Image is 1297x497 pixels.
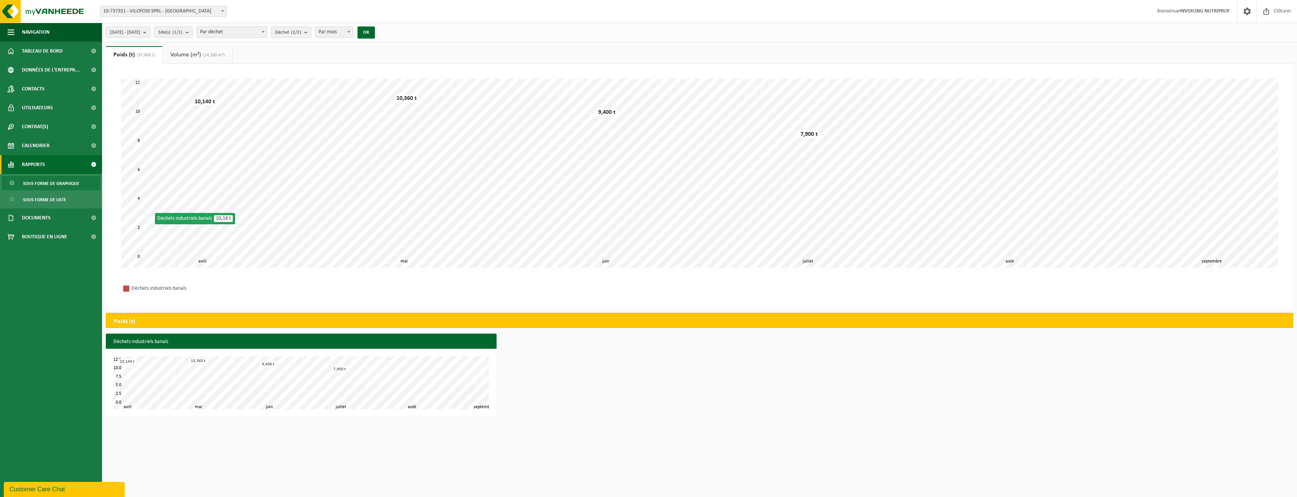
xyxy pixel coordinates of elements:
[22,23,50,42] span: Navigation
[189,358,207,364] div: 10,360 t
[106,46,163,64] a: Poids (t)
[799,130,820,138] div: 7,900 t
[197,27,267,37] span: Par déchet
[22,117,48,136] span: Contrat(s)
[22,79,45,98] span: Contacts
[22,98,53,117] span: Utilisateurs
[1179,8,1230,14] strong: INVOICING NUTRIPROF
[23,176,79,191] span: Sous forme de graphique
[158,27,183,38] span: Site(s)
[275,27,301,38] span: Déchet
[316,27,353,37] span: Par mois
[4,480,126,497] iframe: chat widget
[22,61,80,79] span: Données de l'entrepr...
[260,362,276,367] div: 9,400 t
[154,26,193,38] button: Site(s)(1/1)
[106,334,497,350] h3: Déchets industriels banals
[197,26,267,38] span: Par déchet
[201,53,225,57] span: (14,300 m³)
[22,136,50,155] span: Calendrier
[118,359,136,365] div: 10,140 t
[172,30,183,35] count: (1/1)
[315,26,353,38] span: Par mois
[100,6,226,17] span: 10-737351 - VILOFOSS SPRL - VILLERS-LE-BOUILLET
[135,53,155,57] span: (37,800 t)
[331,367,348,372] div: 7,900 t
[22,42,63,61] span: Tableau de bord
[2,176,100,190] a: Sous forme de graphique
[163,46,232,64] a: Volume (m³)
[22,227,67,246] span: Boutique en ligne
[100,6,227,17] span: 10-737351 - VILOFOSS SPRL - VILLERS-LE-BOUILLET
[22,155,45,174] span: Rapports
[596,109,618,116] div: 9,400 t
[132,284,230,293] div: Déchets industriels banals
[271,26,311,38] button: Déchet(2/2)
[2,192,100,207] a: Sous forme de liste
[110,27,140,38] span: [DATE] - [DATE]
[214,215,233,222] span: 10,14 t
[22,208,51,227] span: Documents
[358,26,375,39] button: OK
[23,193,66,207] span: Sous forme de liste
[155,213,235,224] div: Déchets industriels banals
[106,313,143,330] h2: Poids (t)
[193,98,217,106] div: 10,140 t
[106,26,150,38] button: [DATE] - [DATE]
[291,30,301,35] count: (2/2)
[395,95,419,102] div: 10,360 t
